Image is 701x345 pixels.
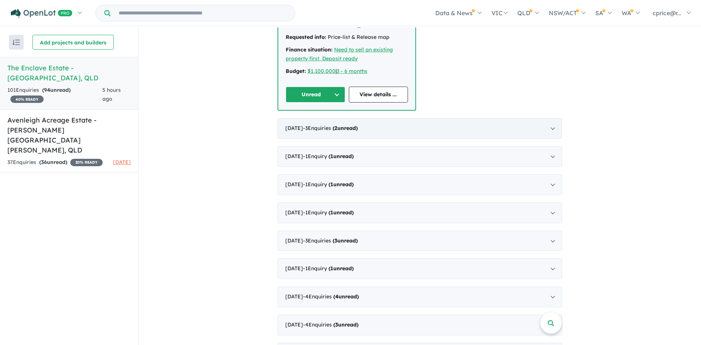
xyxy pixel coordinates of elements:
strong: ( unread) [333,125,358,131]
div: [DATE] [278,174,562,195]
span: 36 [41,159,47,165]
span: 1 [330,209,333,216]
div: [DATE] [278,258,562,279]
strong: Requested info: [286,34,326,40]
span: - 3 Enquir ies [303,125,358,131]
span: 1 [330,181,333,188]
div: 37 Enquir ies [7,158,103,167]
strong: ( unread) [39,159,67,165]
input: Try estate name, suburb, builder or developer [112,5,293,21]
span: cprice@r... [653,9,681,17]
span: - 3 Enquir ies [303,237,358,244]
span: 5 hours ago [102,87,121,102]
span: - 1 Enquir y [303,181,354,188]
strong: ( unread) [329,181,354,188]
a: 3 - 6 months [337,68,367,74]
a: View details ... [349,87,408,103]
span: 4 [335,293,338,300]
strong: ( unread) [329,153,354,160]
div: [DATE] [278,118,562,139]
strong: ( unread) [329,209,354,216]
button: Add projects and builders [33,35,114,50]
span: 20 % READY [70,159,103,166]
strong: ( unread) [333,293,359,300]
strong: ( unread) [333,321,358,328]
span: - 4 Enquir ies [303,293,359,300]
img: Openlot PRO Logo White [11,9,72,18]
div: 101 Enquir ies [7,86,102,104]
button: Unread [286,87,345,103]
span: 3 [334,237,337,244]
div: [DATE] [278,146,562,167]
span: 40 % READY [10,96,44,103]
strong: Budget: [286,68,306,74]
div: [DATE] [278,315,562,335]
span: - 1 Enquir y [303,265,354,272]
span: - 1 Enquir y [303,209,354,216]
div: [DATE] [278,231,562,251]
span: [DATE] [113,159,131,165]
strong: ( unread) [329,265,354,272]
span: - 4 Enquir ies [303,321,358,328]
strong: Finance situation: [286,46,333,53]
span: 2 [334,125,337,131]
strong: ( unread) [333,237,358,244]
div: | [286,67,408,76]
span: 1 [330,153,333,160]
span: 3 [335,321,338,328]
span: 1 [330,265,333,272]
div: [DATE] [278,202,562,223]
img: sort.svg [13,40,20,45]
a: Need to sell an existing property first, Deposit ready [286,46,393,62]
h5: Avenleigh Acreage Estate - [PERSON_NAME][GEOGRAPHIC_DATA][PERSON_NAME] , QLD [7,115,131,155]
span: - 1 Enquir y [303,153,354,160]
div: Price-list & Release map [286,33,408,42]
div: [DATE] [278,287,562,307]
a: $1,100,000 [307,68,336,74]
strong: ( unread) [42,87,71,93]
h5: The Enclave Estate - [GEOGRAPHIC_DATA] , QLD [7,63,131,83]
span: 94 [44,87,50,93]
